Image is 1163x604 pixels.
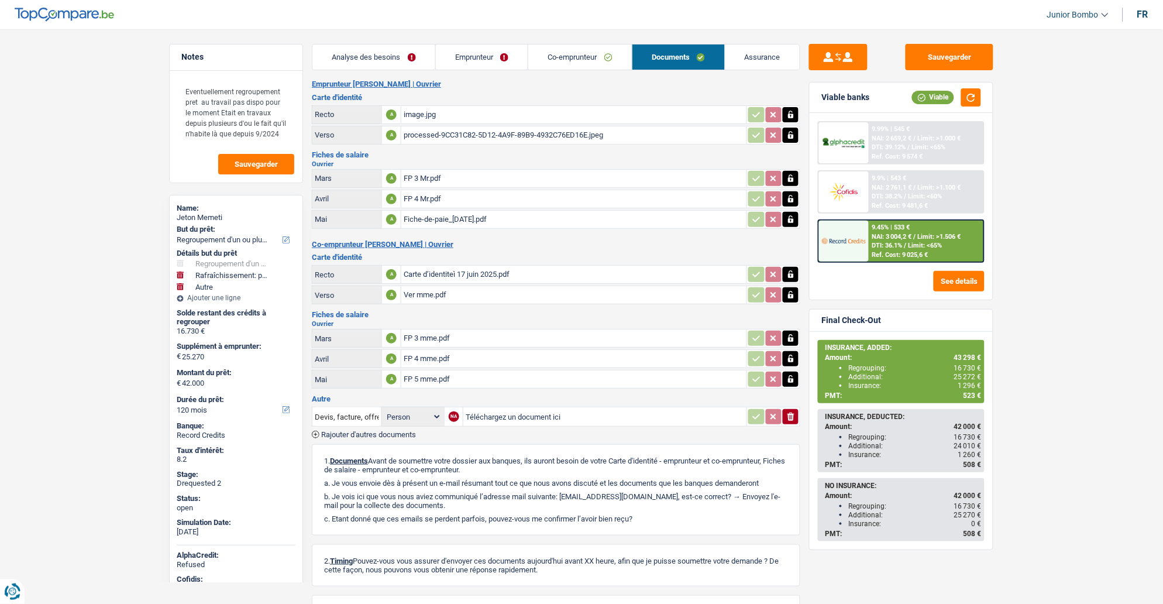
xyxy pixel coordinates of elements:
[386,130,397,140] div: A
[386,214,397,225] div: A
[218,154,294,174] button: Sauvegarder
[177,204,295,213] div: Name:
[315,215,379,224] div: Mai
[954,354,981,362] span: 43 298 €
[848,433,981,441] div: Regrouping:
[958,451,981,459] span: 1 260 €
[315,110,379,119] div: Recto
[436,44,528,70] a: Emprunteur
[315,334,379,343] div: Mars
[177,421,295,431] div: Banque:
[404,370,744,388] div: FP 5 mme.pdf
[177,327,295,336] div: 16.730 €
[324,492,788,510] p: b. Je vois ici que vous nous aviez communiqué l’adresse mail suivante: [EMAIL_ADDRESS][DOMAIN_NA...
[177,431,295,440] div: Record Credits
[312,151,800,159] h3: Fiches de salaire
[1137,9,1148,20] div: fr
[848,502,981,510] div: Regrouping:
[954,442,981,450] span: 24 010 €
[872,202,928,210] div: Ref. Cost: 9 481,6 €
[904,242,907,249] span: /
[177,294,295,302] div: Ajouter une ligne
[177,213,295,222] div: Jeton Memeti
[177,379,181,388] span: €
[872,233,912,241] span: NAI: 3 004,2 €
[177,494,295,503] div: Status:
[315,131,379,139] div: Verso
[315,194,379,203] div: Avril
[404,106,744,123] div: image.jpg
[912,91,954,104] div: Viable
[321,431,416,438] span: Rajouter d'autres documents
[330,457,368,465] span: Documents
[971,520,981,528] span: 0 €
[825,413,981,421] div: INSURANCE, DEDUCTED:
[312,94,800,101] h3: Carte d'identité
[324,514,788,523] p: c. Etant donné que ces emails se perdent parfois, pouvez-vous me confirmer l’avoir bien reçu?
[404,190,744,208] div: FP 4 Mr.pdf
[404,170,744,187] div: FP 3 Mr.pdf
[386,354,397,364] div: A
[825,461,981,469] div: PMT:
[315,291,379,300] div: Verso
[312,253,800,261] h3: Carte d'identité
[404,126,744,144] div: processed-9CC31C82-5D12-4A9F-89B9-4932C76ED16E.jpeg
[324,557,788,574] p: 2. Pouvez-vous vous assurer d'envoyer ces documents aujourd'hui avant XX heure, afin que je puiss...
[914,184,916,191] span: /
[177,551,295,560] div: AlphaCredit:
[386,290,397,300] div: A
[404,211,744,228] div: Fiche-de-paie_[DATE].pdf
[1038,5,1109,25] a: Junior Bombo
[449,411,459,422] div: NA
[177,352,181,361] span: €
[963,461,981,469] span: 508 €
[872,125,910,133] div: 9.99% | 545 €
[177,479,295,488] div: Drequested 2
[312,80,800,89] h2: Emprunteur [PERSON_NAME] | Ouvrier
[315,270,379,279] div: Recto
[906,44,993,70] button: Sauvegarder
[914,233,916,241] span: /
[822,230,865,252] img: Record Credits
[963,530,981,538] span: 508 €
[848,364,981,372] div: Regrouping:
[954,423,981,431] span: 42 000 €
[181,52,291,62] h5: Notes
[954,511,981,519] span: 25 270 €
[848,451,981,459] div: Insurance:
[958,382,981,390] span: 1 296 €
[918,184,961,191] span: Limit: >1.100 €
[963,392,981,400] span: 523 €
[825,344,981,352] div: INSURANCE, ADDED:
[934,271,985,291] button: See details
[528,44,632,70] a: Co-emprunteur
[315,174,379,183] div: Mars
[312,395,800,403] h3: Autre
[872,143,906,151] span: DTI: 39.12%
[312,161,800,167] h2: Ouvrier
[386,374,397,385] div: A
[909,242,942,249] span: Limit: <65%
[312,311,800,318] h3: Fiches de salaire
[177,455,295,464] div: 8.2
[954,492,981,500] span: 42 000 €
[822,136,865,150] img: AlphaCredit
[872,242,903,249] span: DTI: 36.1%
[848,373,981,381] div: Additional:
[312,321,800,327] h2: Ouvrier
[904,193,907,200] span: /
[848,511,981,519] div: Additional:
[404,266,744,283] div: Carte d’identiteì 17 juin 2025.pdf
[954,502,981,510] span: 16 730 €
[725,44,800,70] a: Assurance
[315,355,379,363] div: Avril
[825,482,981,490] div: NO INSURANCE:
[912,143,946,151] span: Limit: <65%
[312,240,800,249] h2: Co-emprunteur [PERSON_NAME] | Ouvrier
[404,286,744,304] div: Ver mme.pdf
[386,109,397,120] div: A
[330,557,353,565] span: Timing
[177,368,293,377] label: Montant du prêt:
[177,503,295,513] div: open
[177,575,295,584] div: Cofidis:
